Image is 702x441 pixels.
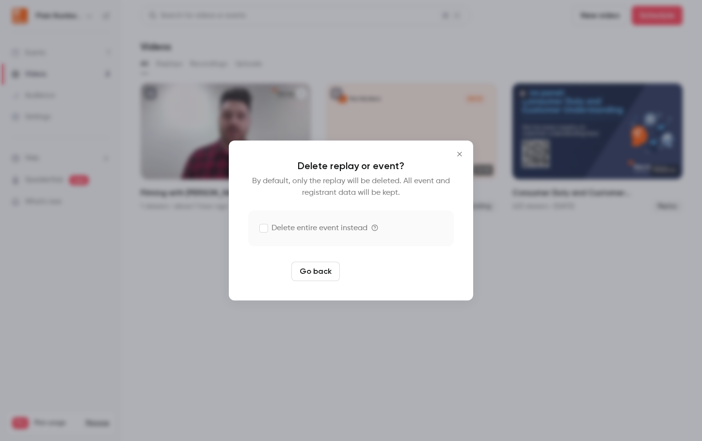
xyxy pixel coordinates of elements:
label: Delete entire event instead [260,222,367,234]
p: Delete replay or event? [248,160,454,172]
button: Close [450,144,469,164]
button: Go back [291,262,340,281]
button: Delete replay [344,262,411,281]
p: By default, only the replay will be deleted. All event and registrant data will be kept. [248,175,454,199]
